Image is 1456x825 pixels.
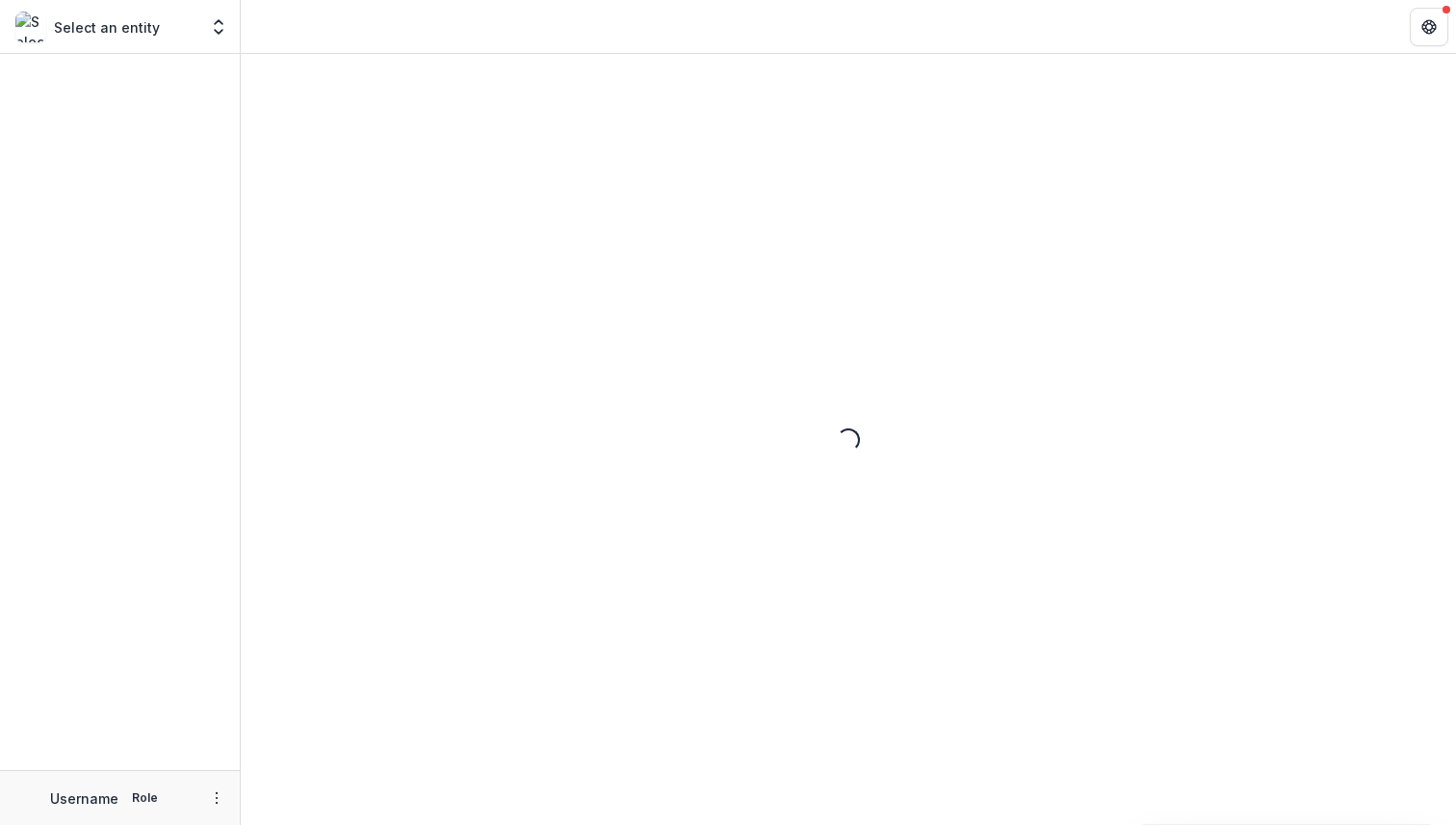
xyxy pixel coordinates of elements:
[126,789,164,807] p: Role
[205,786,228,810] button: More
[1410,8,1448,46] button: Get Help
[50,788,118,809] p: Username
[205,8,232,46] button: Open entity switcher
[54,17,160,38] p: Select an entity
[15,12,46,42] img: Select an entity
